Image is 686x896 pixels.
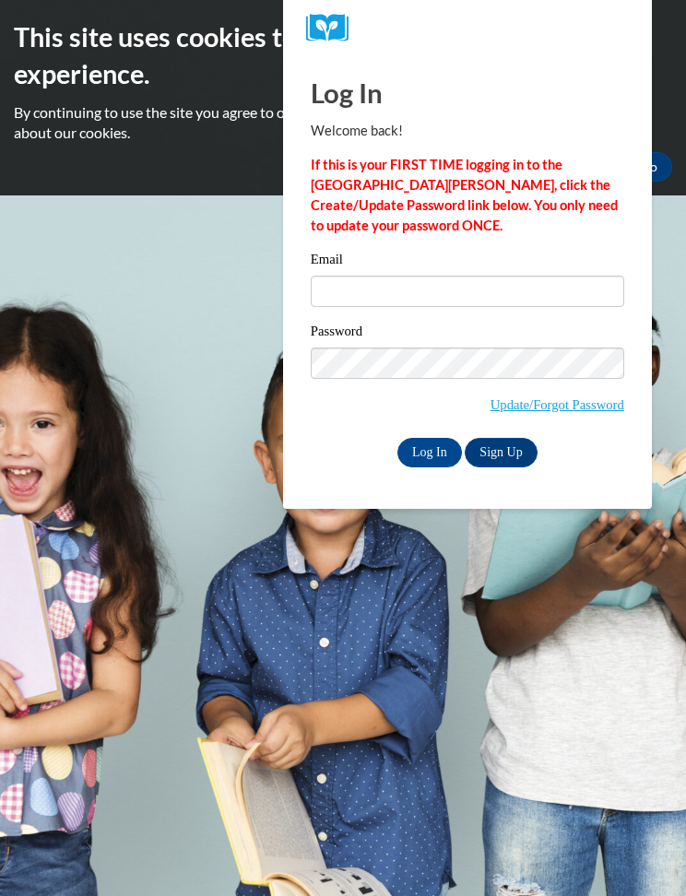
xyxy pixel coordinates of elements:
label: Password [311,324,624,343]
label: Email [311,253,624,271]
a: COX Campus [306,14,629,42]
h1: Log In [311,74,624,112]
p: By continuing to use the site you agree to our use of cookies. Use the ‘More info’ button to read... [14,102,672,143]
input: Log In [397,438,462,467]
a: Update/Forgot Password [491,397,624,412]
a: Sign Up [465,438,537,467]
h2: This site uses cookies to help improve your learning experience. [14,18,672,93]
p: Welcome back! [311,121,624,141]
strong: If this is your FIRST TIME logging in to the [GEOGRAPHIC_DATA][PERSON_NAME], click the Create/Upd... [311,157,618,233]
img: Logo brand [306,14,361,42]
